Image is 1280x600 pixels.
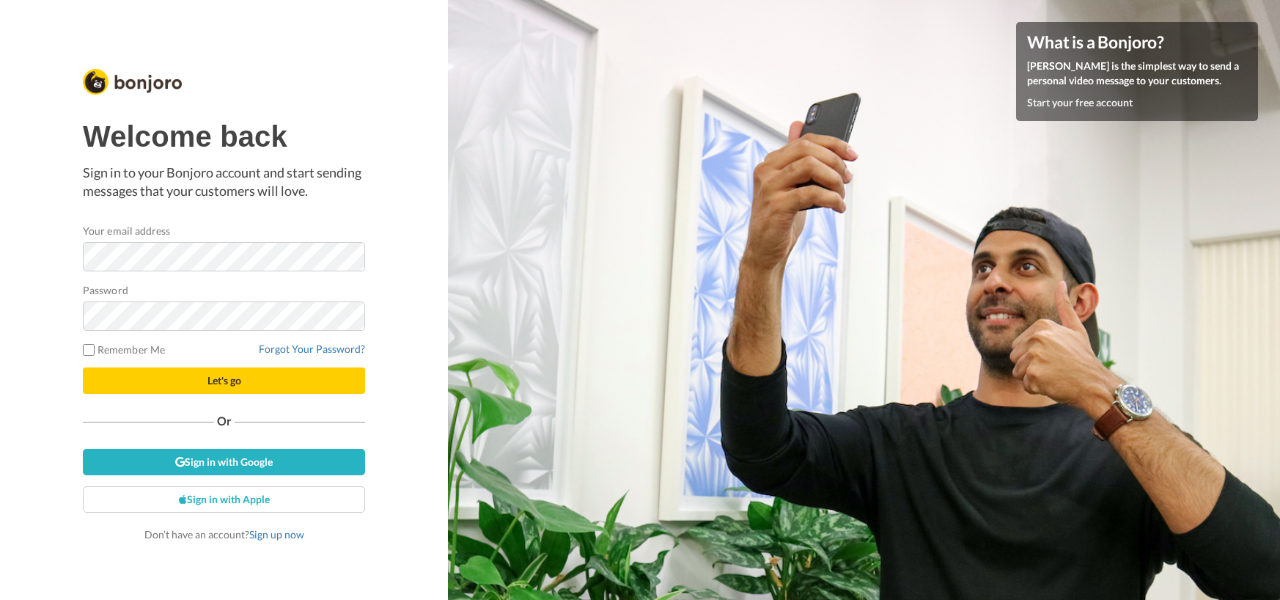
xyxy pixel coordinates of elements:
input: Remember Me [83,344,95,356]
h1: Welcome back [83,120,365,153]
label: Password [83,282,128,298]
a: Sign in with Apple [83,486,365,513]
p: [PERSON_NAME] is the simplest way to send a personal video message to your customers. [1027,59,1247,88]
span: Let's go [207,374,241,387]
span: Don’t have an account? [144,528,304,541]
a: Start your free account [1027,96,1133,109]
label: Your email address [83,223,170,238]
button: Let's go [83,367,365,394]
h4: What is a Bonjoro? [1027,33,1247,51]
a: Forgot Your Password? [259,343,365,355]
a: Sign in with Google [83,449,365,475]
p: Sign in to your Bonjoro account and start sending messages that your customers will love. [83,164,365,201]
span: Or [214,416,235,426]
a: Sign up now [249,528,304,541]
label: Remember Me [83,342,165,357]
